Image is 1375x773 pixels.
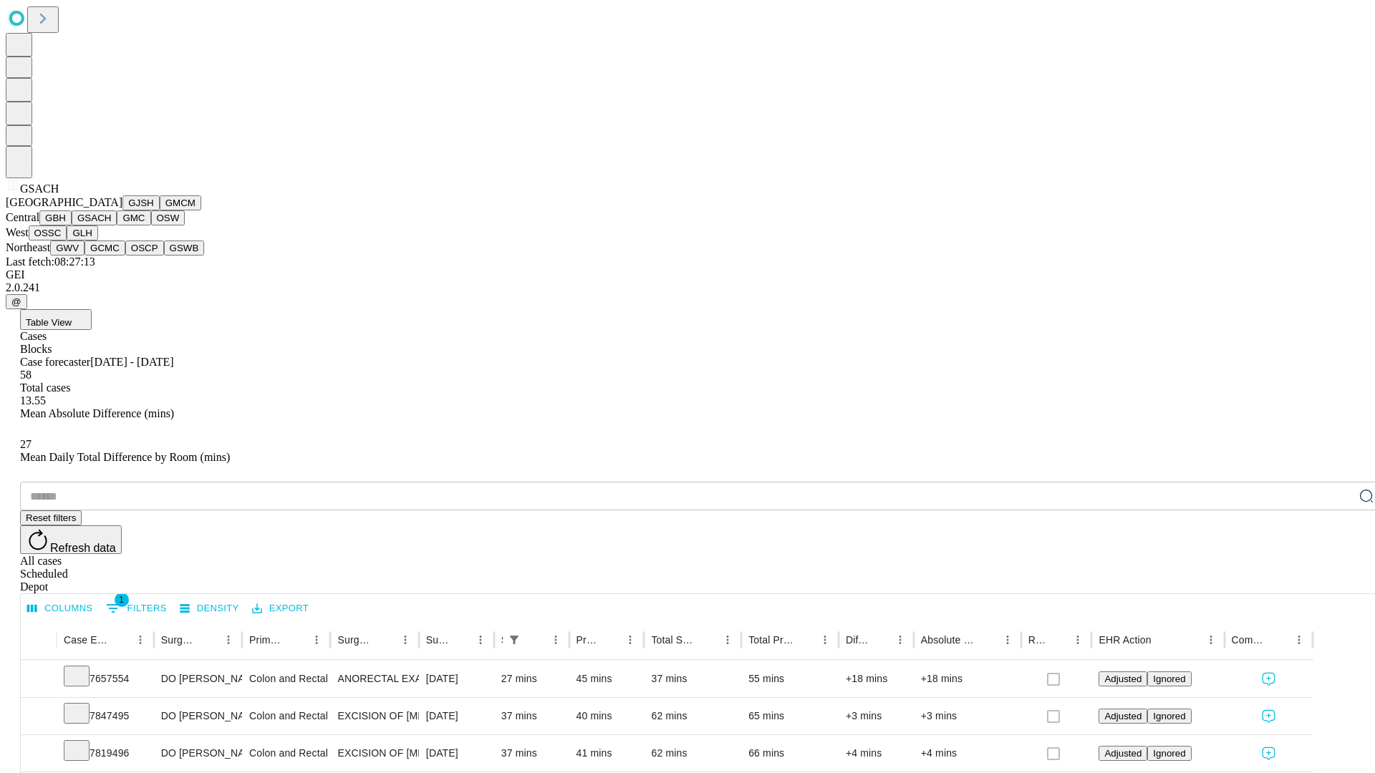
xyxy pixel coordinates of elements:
button: Ignored [1147,671,1191,686]
button: Sort [978,630,998,650]
div: +3 mins [846,698,907,734]
div: Surgery Date [426,634,449,646]
button: Export [249,598,312,620]
button: Menu [1201,630,1221,650]
button: Show filters [102,597,170,620]
button: Sort [450,630,471,650]
div: 2.0.241 [6,281,1369,294]
div: 66 mins [748,735,831,772]
span: [DATE] - [DATE] [90,356,173,368]
span: 1 [115,593,129,607]
button: Menu [815,630,835,650]
div: +18 mins [846,661,907,697]
div: Case Epic Id [64,634,109,646]
div: Total Scheduled Duration [651,634,696,646]
div: Colon and Rectal Surgery [249,735,323,772]
button: GJSH [122,195,160,210]
button: Sort [375,630,395,650]
span: Ignored [1153,711,1185,721]
span: Mean Absolute Difference (mins) [20,407,174,419]
button: Sort [600,630,620,650]
div: Difference [846,634,869,646]
button: Table View [20,309,92,330]
div: 37 mins [651,661,734,697]
button: GSWB [164,240,205,256]
button: Ignored [1147,709,1191,724]
div: [DATE] [426,661,487,697]
div: Predicted In Room Duration [576,634,599,646]
button: Density [176,598,243,620]
div: 62 mins [651,698,734,734]
span: West [6,226,29,238]
div: Total Predicted Duration [748,634,793,646]
div: 45 mins [576,661,637,697]
button: Adjusted [1099,746,1147,761]
span: 58 [20,369,32,381]
span: Last fetch: 08:27:13 [6,256,95,268]
button: Sort [1153,630,1173,650]
button: Menu [395,630,415,650]
div: DO [PERSON_NAME] Do [161,661,235,697]
div: 40 mins [576,698,637,734]
div: 62 mins [651,735,734,772]
button: Menu [718,630,738,650]
span: Adjusted [1104,711,1142,721]
button: Menu [471,630,491,650]
span: Adjusted [1104,674,1142,684]
div: +3 mins [921,698,1014,734]
button: Expand [28,704,49,729]
div: 41 mins [576,735,637,772]
div: Colon and Rectal Surgery [249,698,323,734]
button: Menu [218,630,238,650]
div: [DATE] [426,698,487,734]
div: Resolved in EHR [1028,634,1047,646]
button: Sort [795,630,815,650]
button: Menu [307,630,327,650]
button: Select columns [24,598,97,620]
span: Refresh data [50,542,116,554]
button: GSACH [72,210,117,225]
button: Expand [28,742,49,767]
span: Reset filters [26,512,76,523]
span: Total cases [20,381,70,394]
div: Absolute Difference [921,634,976,646]
span: @ [11,296,21,307]
div: ANORECTAL EXAM UNDER ANESTHESIA [337,661,411,697]
button: Sort [1269,630,1289,650]
button: Sort [1048,630,1068,650]
button: OSCP [125,240,164,256]
div: 7819496 [64,735,147,772]
div: 27 mins [501,661,562,697]
button: Sort [198,630,218,650]
div: GEI [6,268,1369,281]
button: Show filters [504,630,524,650]
button: Sort [286,630,307,650]
button: Menu [130,630,150,650]
button: GBH [39,210,72,225]
button: Menu [998,630,1018,650]
span: Adjusted [1104,748,1142,759]
button: Menu [546,630,566,650]
button: Sort [110,630,130,650]
button: Menu [620,630,640,650]
button: Sort [870,630,890,650]
span: [GEOGRAPHIC_DATA] [6,196,122,208]
button: OSSC [29,225,67,240]
span: Table View [26,317,72,328]
button: Sort [698,630,718,650]
button: Menu [1068,630,1088,650]
button: GMC [117,210,150,225]
button: Refresh data [20,525,122,554]
div: 37 mins [501,735,562,772]
div: 7847495 [64,698,147,734]
div: [DATE] [426,735,487,772]
span: Northeast [6,241,50,253]
button: Ignored [1147,746,1191,761]
span: 27 [20,438,32,450]
div: 1 active filter [504,630,524,650]
button: GCMC [85,240,125,256]
span: 13.55 [20,394,46,407]
div: Surgery Name [337,634,373,646]
div: EXCISION OF [MEDICAL_DATA] EXTENSIVE [337,698,411,734]
button: Adjusted [1099,671,1147,686]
